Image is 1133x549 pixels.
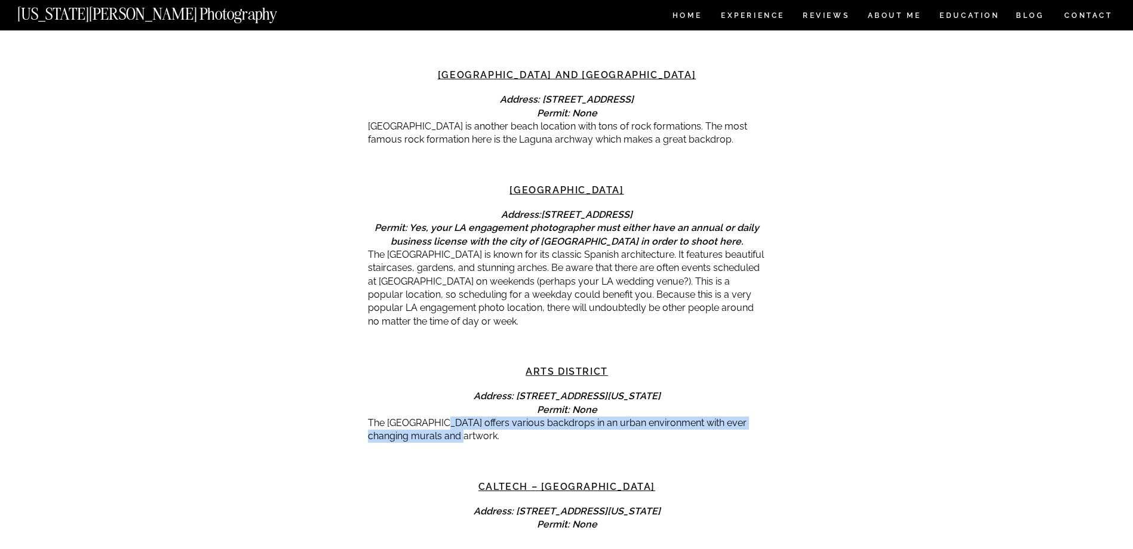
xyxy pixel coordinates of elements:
a: CONTACT [1064,9,1113,22]
p: The [GEOGRAPHIC_DATA] offers various backdrops in an urban environment with ever changing murals ... [368,417,766,443]
em: Address: [STREET_ADDRESS][US_STATE] [474,505,661,517]
a: REVIEWS [803,12,848,22]
p: [GEOGRAPHIC_DATA] is another beach location with tons of rock formations. The most famous rock fo... [368,120,766,147]
em: Permit: Yes, your LA engagement photographer must either have an annual or daily business license... [374,222,759,246]
a: [GEOGRAPHIC_DATA] and [GEOGRAPHIC_DATA] [438,69,696,81]
em: Address: [STREET_ADDRESS] [500,94,634,105]
a: EDUCATION [938,12,1001,22]
a: HOME [670,12,704,22]
a: BLOG [1016,12,1045,22]
a: Caltech – [GEOGRAPHIC_DATA] [478,481,655,492]
em: Permit: None [537,107,597,119]
a: [GEOGRAPHIC_DATA] [509,184,624,196]
p: Note: this location can get crowded, so sunrise is is much more quiet and ideal for this location... [368,5,766,32]
em: Permit: None [537,404,597,415]
p: The [GEOGRAPHIC_DATA] is known for its classic Spanish architecture. It features beautiful stairc... [368,248,766,328]
em: Permit: None [537,519,597,530]
em: Address: [501,209,632,220]
a: Experience [721,12,784,22]
em: Address: [STREET_ADDRESS][US_STATE] [474,390,661,402]
a: ABOUT ME [867,12,922,22]
strong: [STREET_ADDRESS] [541,209,632,220]
a: [US_STATE][PERSON_NAME] Photography [17,6,317,16]
a: Arts District [526,366,608,377]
